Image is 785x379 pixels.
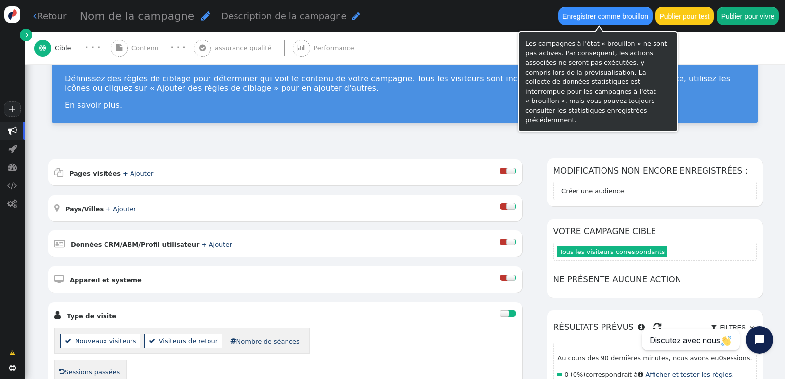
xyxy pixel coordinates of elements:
[54,277,157,284] a:  Appareil et système
[131,44,158,51] font: Contenu
[67,312,116,320] font: Type de visite
[64,368,120,376] font: Sessions passées
[561,187,624,195] font: Créer une audience
[8,144,17,153] font: 
[525,40,667,124] font: Les campagnes à l'état « brouillon » ne sont pas actives. Par conséquent, les actions associées n...
[221,11,347,21] font: Description de la campagne
[562,12,648,20] font: Enregistrer comme brouillon
[54,310,61,320] font: 
[20,29,32,41] a: 
[638,323,645,331] font: 
[55,44,71,51] font: Cible
[116,44,122,51] font: 
[293,32,375,64] a:  Performance
[659,12,709,20] font: Publier pour test
[645,371,733,378] a: Afficher et tester les règles.
[54,168,63,177] font: 
[65,101,122,110] a: En savoir plus.
[85,43,100,52] font: · · ·
[4,101,21,117] a: +
[711,324,716,330] font: 
[564,371,568,378] font: 0
[750,324,754,330] font: 
[4,6,21,23] img: logo-icon.svg
[71,241,200,248] font: Données CRM/ABM/Profil utilisateur
[297,44,306,51] font: 
[553,227,656,236] font: Votre campagne cible
[159,337,218,345] font: Visiteurs de retour
[719,354,723,362] font: 0
[559,248,665,255] font: Tous les visiteurs correspondants
[8,103,16,115] font: +
[75,337,136,345] font: Nouveaux visiteurs
[54,241,252,248] a:  Données CRM/ABM/Profil utilisateur + Ajouter
[54,312,131,320] a:  Type de visite
[80,10,194,22] font: Nom de la campagne
[3,344,22,361] a: 
[33,11,37,21] font: 
[54,203,59,213] font: 
[54,275,64,284] font: 
[215,44,271,51] font: assurance qualité
[171,43,186,52] font: · · ·
[717,7,779,25] button: Publier pour vivre
[9,349,15,355] font: 
[723,354,752,362] font: sessions.
[54,239,65,248] font: 
[8,162,17,172] font: 
[553,166,748,176] font: Modifications non encore enregistrées :
[230,338,236,344] font: 
[70,277,142,284] font: Appareil et système
[352,11,360,21] font: 
[59,368,64,375] font: 
[65,338,71,344] font: 
[708,320,757,335] a:  Filtres 
[54,170,173,177] a:  Pages visitées + Ajouter
[39,44,46,51] font: 
[8,126,17,135] font: 
[653,322,661,332] font: 
[149,338,155,344] font: 
[571,371,586,378] font: (0%)
[54,205,157,213] a:  Pays/Villes + Ajouter
[7,199,17,208] font: 
[585,371,638,378] font: correspondrait à
[34,32,111,64] a:  Cible · · ·
[557,354,719,362] font: Au cours des 90 dernières minutes, nous avons eu
[65,205,104,213] font: Pays/Villes
[26,30,29,40] font: 
[236,338,300,345] font: Nombre de séances
[65,74,730,93] font: Définissez des règles de ciblage pour déterminer qui voit le contenu de votre campagne. Tous les ...
[201,10,210,21] font: 
[655,7,714,25] button: Publier pour test
[230,336,300,347] a: Nombre de séances
[553,322,634,332] font: Résultats prévus
[9,365,16,371] font: 
[194,32,292,64] a:  assurance qualité
[123,170,153,177] a: + Ajouter
[111,32,194,64] a:  Contenu · · ·
[202,241,232,248] a: + Ajouter
[33,9,66,23] a: Retour
[558,7,653,25] button: Enregistrer comme brouillon
[314,44,354,51] font: Performance
[553,275,681,284] font: Ne présente aucune action
[105,205,136,213] a: + Ajouter
[638,371,643,378] font: 
[721,12,775,20] font: Publier pour vivre
[199,44,206,51] font: 
[7,181,17,190] font: 
[720,324,746,331] font: Filtres
[37,11,66,21] font: Retour
[69,170,121,177] font: Pages visitées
